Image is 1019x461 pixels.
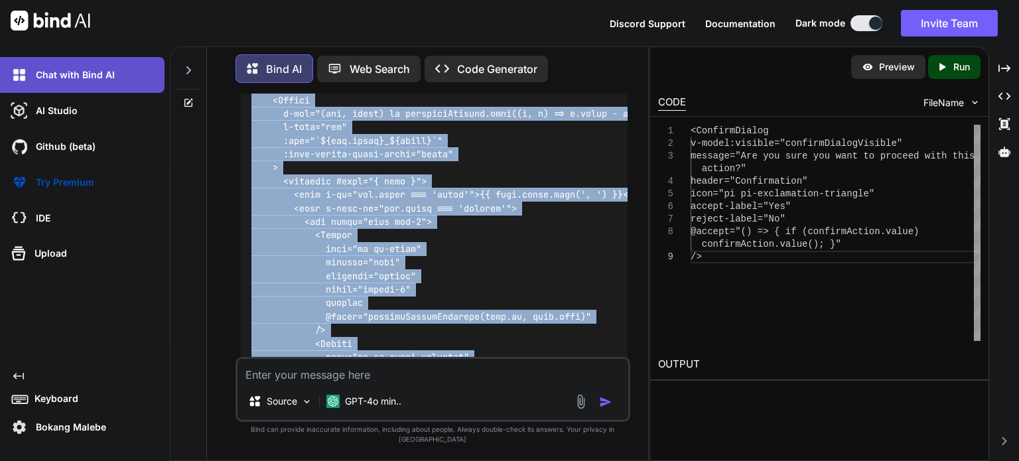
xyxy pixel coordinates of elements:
[879,60,915,74] p: Preview
[969,97,981,108] img: chevron down
[31,421,106,434] p: Bokang Malebe
[301,396,312,407] img: Pick Models
[610,17,685,31] button: Discord Support
[658,188,673,200] div: 5
[691,176,807,186] span: header="Confirmation"
[266,61,302,77] p: Bind AI
[691,226,919,237] span: @accept="() => { if (confirmAction.value)
[11,11,90,31] img: Bind AI
[705,18,776,29] span: Documentation
[326,395,340,408] img: GPT-4o mini
[795,17,845,30] span: Dark mode
[31,140,96,153] p: Github (beta)
[267,395,297,408] p: Source
[8,171,31,194] img: premium
[31,68,115,82] p: Chat with Bind AI
[658,125,673,137] div: 1
[958,151,975,161] span: his
[658,226,673,238] div: 8
[691,251,702,262] span: />
[691,138,902,149] span: v-model:visible="confirmDialogVisible"
[691,125,769,136] span: <ConfirmDialog
[8,135,31,158] img: githubDark
[658,200,673,213] div: 6
[8,99,31,122] img: darkAi-studio
[610,18,685,29] span: Discord Support
[658,95,686,111] div: CODE
[691,201,791,212] span: accept-label="Yes"
[953,60,970,74] p: Run
[31,104,78,117] p: AI Studio
[658,175,673,188] div: 4
[862,61,874,73] img: preview
[702,239,841,249] span: confirmAction.value(); }"
[345,395,401,408] p: GPT-4o min..
[691,188,874,199] span: icon="pi pi-exclamation-triangle"
[8,416,31,438] img: settings
[8,207,31,230] img: cloudideIcon
[658,213,673,226] div: 7
[350,61,410,77] p: Web Search
[705,17,776,31] button: Documentation
[573,394,588,409] img: attachment
[8,64,31,86] img: darkChat
[29,247,67,260] p: Upload
[658,251,673,263] div: 9
[691,214,785,224] span: reject-label="No"
[31,212,50,225] p: IDE
[901,10,998,36] button: Invite Team
[650,349,988,380] h2: OUTPUT
[457,61,537,77] p: Code Generator
[691,151,958,161] span: message="Are you sure you want to proceed with t
[599,395,612,409] img: icon
[923,96,964,109] span: FileName
[658,150,673,163] div: 3
[31,176,94,189] p: Try Premium
[236,425,630,444] p: Bind can provide inaccurate information, including about people. Always double-check its answers....
[658,137,673,150] div: 2
[29,392,78,405] p: Keyboard
[702,163,746,174] span: action?"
